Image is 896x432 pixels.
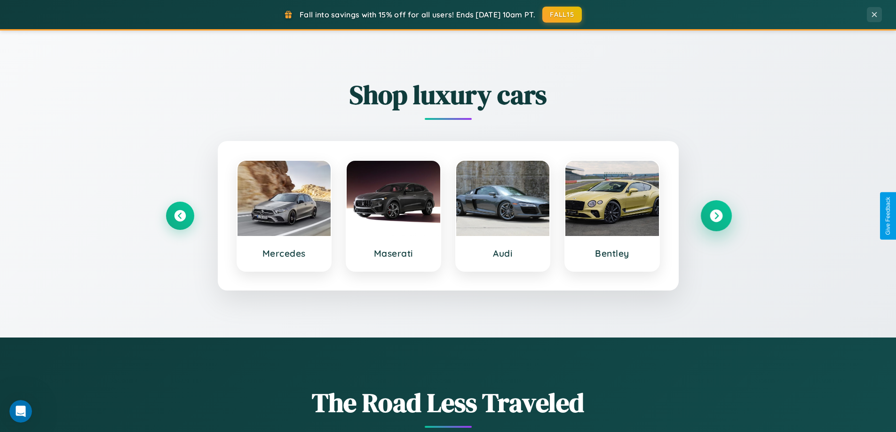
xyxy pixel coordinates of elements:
h1: The Road Less Traveled [166,385,730,421]
h2: Shop luxury cars [166,77,730,113]
button: FALL15 [542,7,582,23]
h3: Mercedes [247,248,322,259]
h3: Audi [466,248,540,259]
h3: Bentley [575,248,650,259]
div: Give Feedback [885,197,891,235]
iframe: Intercom live chat [9,400,32,423]
h3: Maserati [356,248,431,259]
span: Fall into savings with 15% off for all users! Ends [DATE] 10am PT. [300,10,535,19]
